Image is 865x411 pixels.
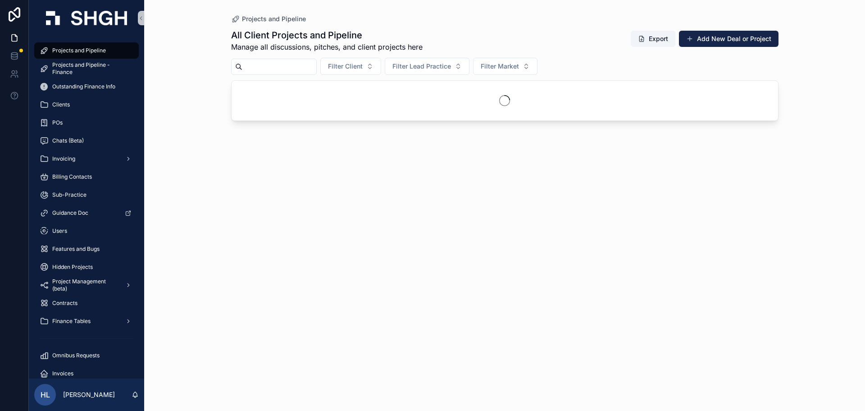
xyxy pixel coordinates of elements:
[34,115,139,131] a: POs
[29,36,144,379] div: scrollable content
[41,389,50,400] span: HL
[52,227,67,235] span: Users
[34,187,139,203] a: Sub-Practice
[52,209,88,217] span: Guidance Doc
[52,191,86,199] span: Sub-Practice
[34,133,139,149] a: Chats (Beta)
[242,14,306,23] span: Projects and Pipeline
[34,79,139,95] a: Outstanding Finance Info
[34,295,139,311] a: Contracts
[34,313,139,329] a: Finance Tables
[52,370,73,377] span: Invoices
[34,97,139,113] a: Clients
[320,58,381,75] button: Select Button
[52,119,63,126] span: POs
[52,300,77,307] span: Contracts
[679,31,778,47] button: Add New Deal or Project
[34,347,139,364] a: Omnibus Requests
[34,205,139,221] a: Guidance Doc
[52,173,92,180] span: Billing Contacts
[52,83,115,90] span: Outstanding Finance Info
[52,47,106,54] span: Projects and Pipeline
[52,155,75,162] span: Invoicing
[328,62,363,71] span: Filter Client
[481,62,519,71] span: Filter Market
[34,223,139,239] a: Users
[52,352,100,359] span: Omnibus Requests
[631,31,675,47] button: Export
[34,169,139,185] a: Billing Contacts
[385,58,469,75] button: Select Button
[473,58,537,75] button: Select Button
[231,42,423,52] span: Manage all discussions, pitches, and client projects here
[34,151,139,167] a: Invoicing
[46,11,127,25] img: App logo
[34,259,139,275] a: Hidden Projects
[34,277,139,293] a: Project Management (beta)
[34,241,139,257] a: Features and Bugs
[34,365,139,382] a: Invoices
[52,278,118,292] span: Project Management (beta)
[52,101,70,108] span: Clients
[34,60,139,77] a: Projects and Pipeline - Finance
[52,137,84,144] span: Chats (Beta)
[63,390,115,399] p: [PERSON_NAME]
[231,14,306,23] a: Projects and Pipeline
[34,42,139,59] a: Projects and Pipeline
[52,61,130,76] span: Projects and Pipeline - Finance
[52,245,100,253] span: Features and Bugs
[392,62,451,71] span: Filter Lead Practice
[52,318,91,325] span: Finance Tables
[52,263,93,271] span: Hidden Projects
[231,29,423,42] h1: All Client Projects and Pipeline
